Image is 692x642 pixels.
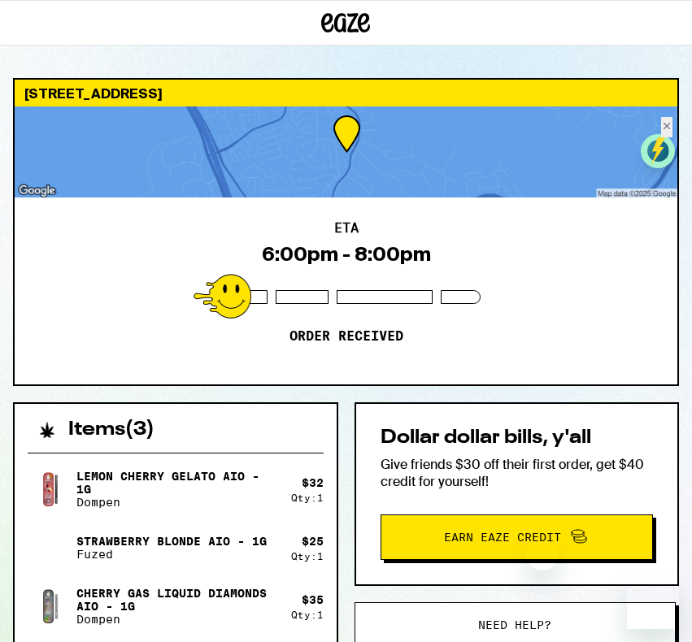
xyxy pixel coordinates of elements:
[76,548,267,561] p: Fuzed
[262,243,431,266] div: 6:00pm - 8:00pm
[291,609,324,620] div: Qty: 1
[15,80,677,106] div: [STREET_ADDRESS]
[381,456,654,490] p: Give friends $30 off their first order, get $40 credit for yourself!
[302,593,324,606] div: $ 35
[28,466,73,512] img: Lemon Cherry Gelato AIO - 1g
[526,538,559,570] iframe: Close message
[76,587,278,613] p: Cherry Gas Liquid Diamonds AIO - 1g
[289,328,403,345] p: Order received
[478,619,551,631] span: Need help?
[627,577,679,629] iframe: Button to launch messaging window
[381,428,654,448] h2: Dollar dollar bills, y'all
[28,583,73,629] img: Cherry Gas Liquid Diamonds AIO - 1g
[76,535,267,548] p: Strawberry Blonde AIO - 1g
[28,525,73,570] img: Strawberry Blonde AIO - 1g
[444,531,561,543] span: Earn Eaze Credit
[76,496,278,509] p: Dompen
[334,222,359,235] h2: ETA
[291,492,324,503] div: Qty: 1
[76,613,278,626] p: Dompen
[302,535,324,548] div: $ 25
[76,470,278,496] p: Lemon Cherry Gelato AIO - 1g
[68,420,155,440] h2: Items ( 3 )
[291,551,324,562] div: Qty: 1
[381,514,654,560] button: Earn Eaze Credit
[302,476,324,489] div: $ 32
